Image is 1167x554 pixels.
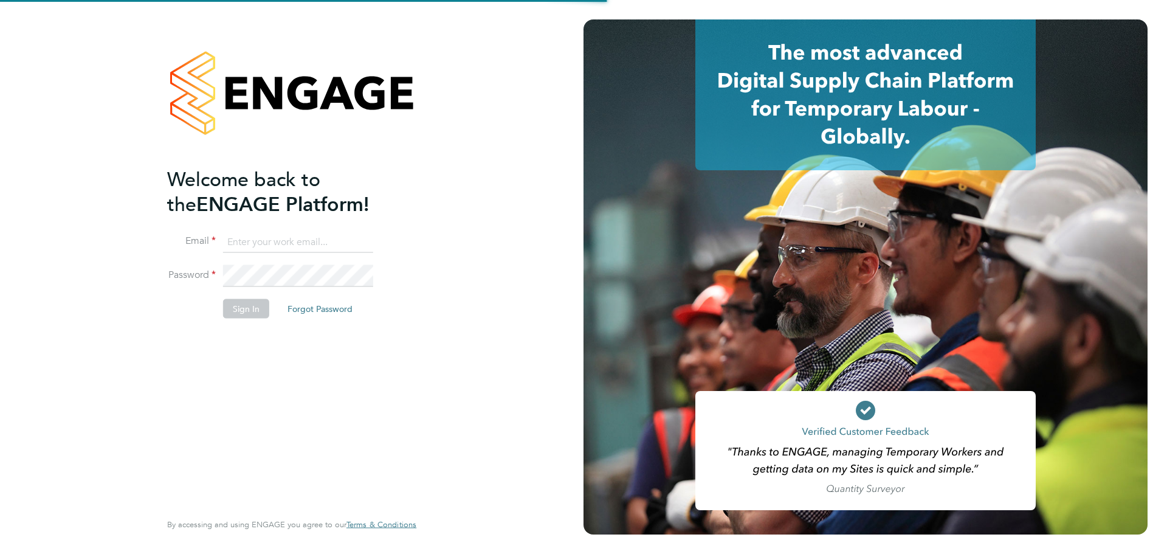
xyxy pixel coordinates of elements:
button: Forgot Password [278,299,362,319]
span: Welcome back to the [167,167,320,216]
label: Password [167,269,216,282]
h2: ENGAGE Platform! [167,167,404,216]
button: Sign In [223,299,269,319]
input: Enter your work email... [223,231,373,253]
a: Terms & Conditions [346,520,416,530]
label: Email [167,235,216,248]
span: By accessing and using ENGAGE you agree to our [167,519,416,530]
